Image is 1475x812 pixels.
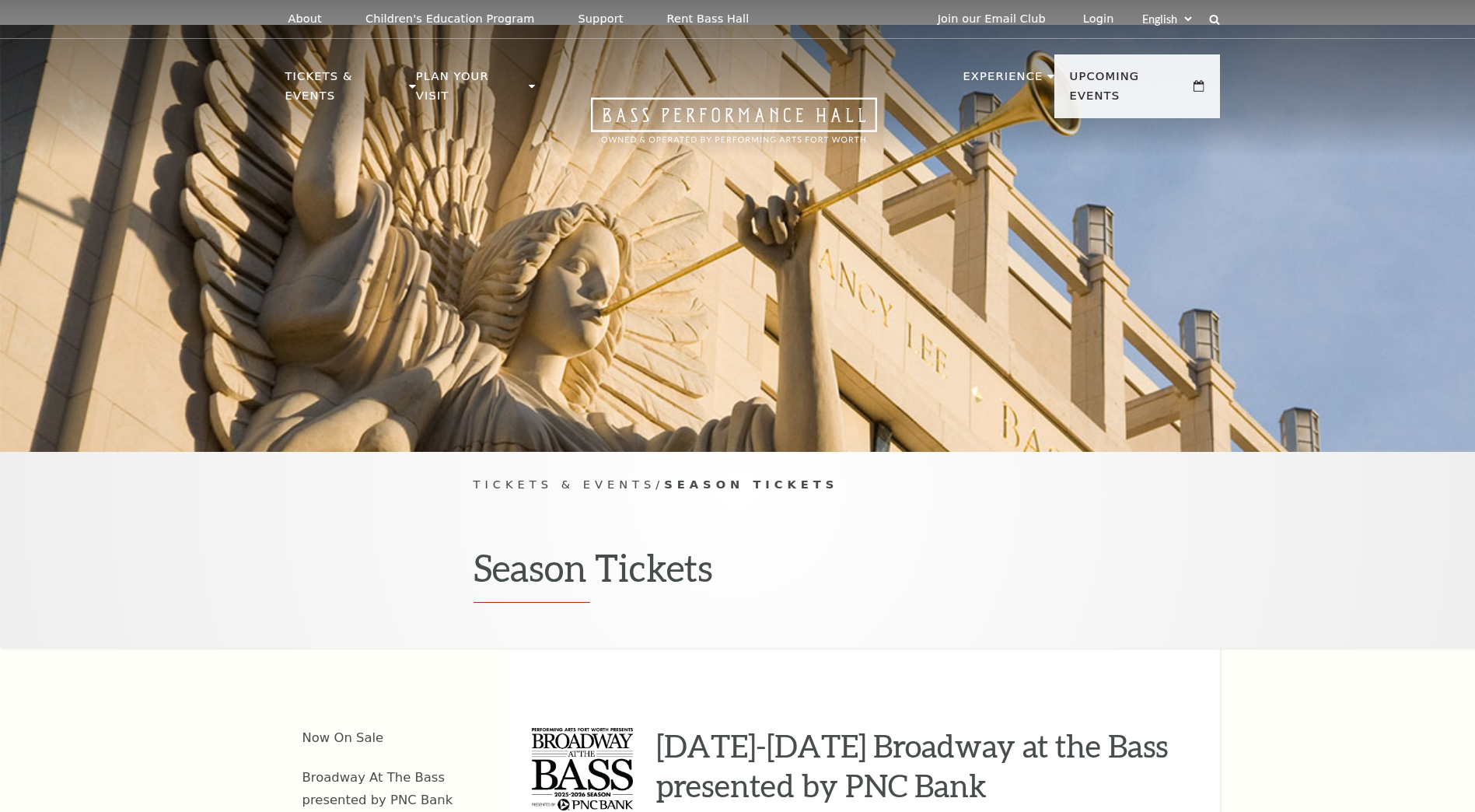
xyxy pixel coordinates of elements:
[474,475,1002,495] p: /
[664,478,838,491] span: Season Tickets
[578,12,624,26] p: Support
[302,730,384,745] a: Now On Sale
[963,67,1043,95] p: Experience
[288,12,322,26] p: About
[1139,12,1194,26] select: Select:
[285,67,406,114] p: Tickets & Events
[474,545,1002,603] h1: Season Tickets
[416,67,525,114] p: Plan Your Visit
[302,770,453,807] a: Broadway At The Bass presented by PNC Bank
[365,12,535,26] p: Children's Education Program
[532,728,633,810] img: 2526-logo-stack-a_k.png
[656,726,1173,805] h3: [DATE]-[DATE] Broadway at the Bass presented by PNC Bank
[667,12,750,26] p: Rent Bass Hall
[474,478,656,491] span: Tickets & Events
[1070,67,1190,114] p: Upcoming Events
